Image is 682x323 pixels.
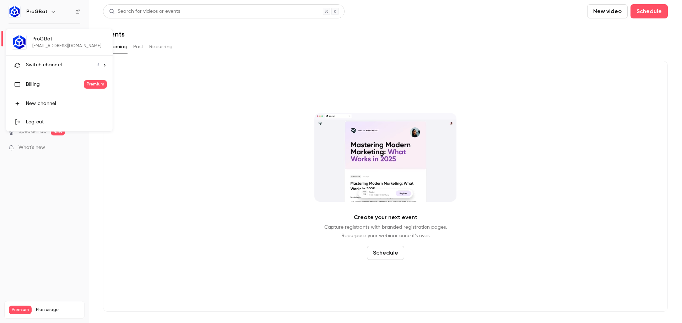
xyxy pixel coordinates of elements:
div: New channel [26,100,107,107]
span: 3 [97,61,99,69]
div: Billing [26,81,84,88]
span: Switch channel [26,61,62,69]
span: Premium [84,80,107,89]
div: Log out [26,118,107,126]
